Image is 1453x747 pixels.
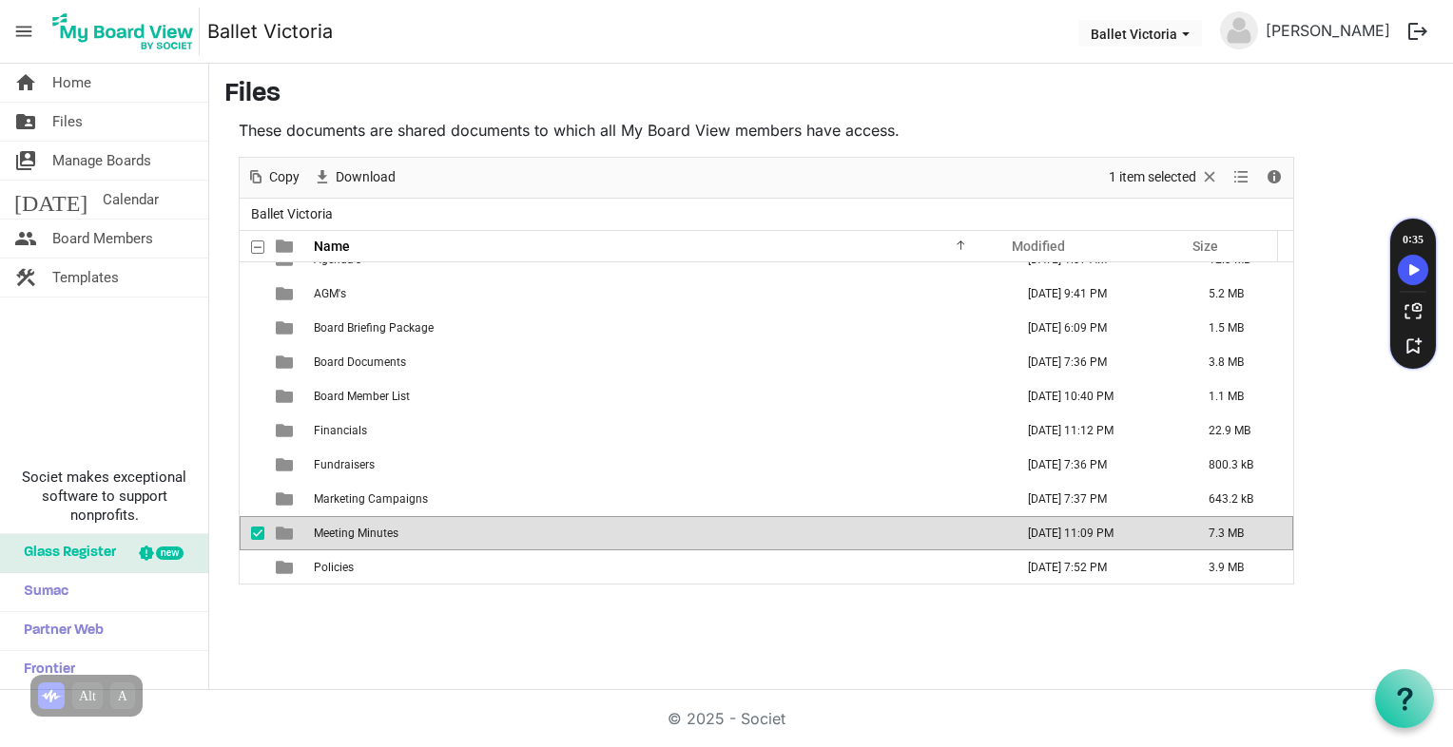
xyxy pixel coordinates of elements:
[240,482,264,516] td: checkbox
[314,492,428,506] span: Marketing Campaigns
[306,158,402,198] div: Download
[1398,11,1438,51] button: logout
[240,379,264,413] td: checkbox
[1008,277,1189,311] td: December 02, 2024 9:41 PM column header Modified
[314,253,361,266] span: Agenda's
[1262,165,1288,189] button: Details
[314,287,346,300] span: AGM's
[14,612,104,650] span: Partner Web
[14,181,87,219] span: [DATE]
[314,561,354,574] span: Policies
[1226,158,1258,198] div: View
[156,546,184,560] div: new
[240,413,264,448] td: checkbox
[240,158,306,198] div: Copy
[1008,311,1189,345] td: February 01, 2022 6:09 PM column header Modified
[314,239,350,254] span: Name
[308,448,1008,482] td: Fundraisers is template cell column header Name
[264,448,308,482] td: is template cell column header type
[240,448,264,482] td: checkbox
[314,390,410,403] span: Board Member List
[308,311,1008,345] td: Board Briefing Package is template cell column header Name
[264,345,308,379] td: is template cell column header type
[247,202,337,226] span: Ballet Victoria
[267,165,301,189] span: Copy
[314,424,367,437] span: Financials
[264,277,308,311] td: is template cell column header type
[1230,165,1252,189] button: View dropdownbutton
[9,468,200,525] span: Societ makes exceptional software to support nonprofits.
[310,165,399,189] button: Download
[1102,158,1226,198] div: Clear selection
[1258,158,1290,198] div: Details
[308,413,1008,448] td: Financials is template cell column header Name
[1189,448,1293,482] td: 800.3 kB is template cell column header Size
[308,482,1008,516] td: Marketing Campaigns is template cell column header Name
[14,573,68,611] span: Sumac
[264,379,308,413] td: is template cell column header type
[224,79,1438,111] h3: Files
[308,516,1008,550] td: Meeting Minutes is template cell column header Name
[14,103,37,141] span: folder_shared
[1189,277,1293,311] td: 5.2 MB is template cell column header Size
[240,550,264,584] td: checkbox
[314,321,434,335] span: Board Briefing Package
[1258,11,1398,49] a: [PERSON_NAME]
[52,259,119,297] span: Templates
[1106,165,1223,189] button: Selection
[14,142,37,180] span: switch_account
[308,277,1008,311] td: AGM's is template cell column header Name
[1012,239,1065,254] span: Modified
[668,709,785,728] a: © 2025 - Societ
[264,516,308,550] td: is template cell column header type
[52,220,153,258] span: Board Members
[1008,448,1189,482] td: November 12, 2024 7:36 PM column header Modified
[52,103,83,141] span: Files
[308,345,1008,379] td: Board Documents is template cell column header Name
[1008,345,1189,379] td: November 12, 2024 7:36 PM column header Modified
[52,64,91,102] span: Home
[334,165,397,189] span: Download
[240,277,264,311] td: checkbox
[14,64,37,102] span: home
[308,550,1008,584] td: Policies is template cell column header Name
[1189,413,1293,448] td: 22.9 MB is template cell column header Size
[1008,379,1189,413] td: November 20, 2024 10:40 PM column header Modified
[14,534,116,572] span: Glass Register
[1078,20,1202,47] button: Ballet Victoria dropdownbutton
[1189,516,1293,550] td: 7.3 MB is template cell column header Size
[264,482,308,516] td: is template cell column header type
[14,651,75,689] span: Frontier
[1189,550,1293,584] td: 3.9 MB is template cell column header Size
[1107,165,1198,189] span: 1 item selected
[103,181,159,219] span: Calendar
[240,311,264,345] td: checkbox
[207,12,333,50] a: Ballet Victoria
[314,355,406,369] span: Board Documents
[52,142,151,180] span: Manage Boards
[47,8,200,55] img: My Board View Logo
[264,311,308,345] td: is template cell column header type
[314,458,375,471] span: Fundraisers
[239,119,1294,142] p: These documents are shared documents to which all My Board View members have access.
[14,220,37,258] span: people
[1192,239,1218,254] span: Size
[47,8,207,55] a: My Board View Logo
[1008,482,1189,516] td: November 12, 2024 7:37 PM column header Modified
[1189,345,1293,379] td: 3.8 MB is template cell column header Size
[1008,516,1189,550] td: June 25, 2025 11:09 PM column header Modified
[1008,550,1189,584] td: August 11, 2025 7:52 PM column header Modified
[240,516,264,550] td: checkbox
[1189,311,1293,345] td: 1.5 MB is template cell column header Size
[1189,482,1293,516] td: 643.2 kB is template cell column header Size
[314,527,398,540] span: Meeting Minutes
[1220,11,1258,49] img: no-profile-picture.svg
[1189,379,1293,413] td: 1.1 MB is template cell column header Size
[240,345,264,379] td: checkbox
[264,413,308,448] td: is template cell column header type
[14,259,37,297] span: construction
[308,379,1008,413] td: Board Member List is template cell column header Name
[243,165,303,189] button: Copy
[6,13,42,49] span: menu
[1008,413,1189,448] td: June 24, 2025 11:12 PM column header Modified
